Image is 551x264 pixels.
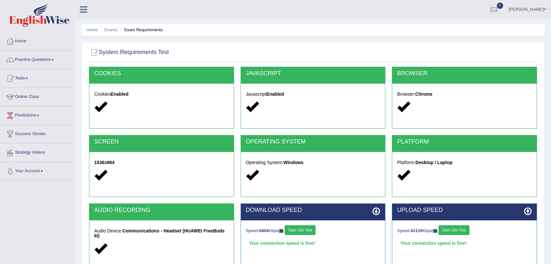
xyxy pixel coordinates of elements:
[0,162,75,178] a: Your Account
[246,160,380,165] h5: Operating System:
[439,225,469,235] button: Start 10s Test
[119,27,163,33] li: Exam Requirements
[397,70,532,77] h2: BROWSER
[94,160,114,165] strong: 1536x864
[94,229,229,239] h5: Audio Device:
[266,91,284,97] strong: Enabled
[94,139,229,145] h2: SCREEN
[497,3,503,9] span: 0
[0,32,75,49] a: Home
[246,225,380,237] div: Speed: Kbps
[94,92,229,97] h5: Cookies
[278,229,283,233] img: ajax-loader-fb-connection.gif
[415,160,453,165] strong: Desktop / Laptop
[432,229,437,233] img: ajax-loader-fb-connection.gif
[0,69,75,86] a: Tests
[397,92,532,97] h5: Browser:
[94,70,229,77] h2: COOKIES
[0,106,75,123] a: Predictions
[397,225,532,237] div: Speed: Kbps
[284,160,304,165] strong: Windows
[246,207,380,214] h2: DOWNLOAD SPEED
[411,228,423,233] strong: 41110
[285,225,316,235] button: Start 10s Test
[0,88,75,104] a: Online Class
[246,238,380,248] div: Your connection speed is fine!
[246,139,380,145] h2: OPERATING SYSTEM
[259,228,269,233] strong: 6404
[246,70,380,77] h2: JAVASCRIPT
[89,48,169,57] h2: System Requirements Test
[0,144,75,160] a: Strategy Videos
[246,92,380,97] h5: Javascript
[105,27,118,32] a: Exams
[415,91,433,97] strong: Chrome
[94,228,225,238] strong: Communications - Headset (HUAWEI FreeBuds 6i)
[94,207,229,214] h2: AUDIO RECORDING
[397,139,532,145] h2: PLATFORM
[0,51,75,67] a: Practice Questions
[397,207,532,214] h2: UPLOAD SPEED
[111,91,128,97] strong: Enabled
[86,27,98,32] a: Home
[397,160,532,165] h5: Platform:
[397,238,532,248] div: Your connection speed is fine!
[0,125,75,141] a: Success Stories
